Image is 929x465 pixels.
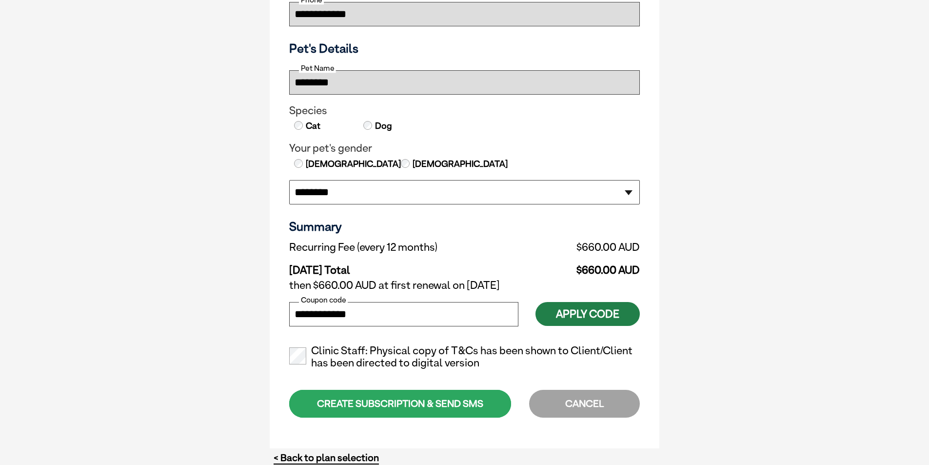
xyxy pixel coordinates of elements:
[533,239,640,256] td: $660.00 AUD
[289,344,640,370] label: Clinic Staff: Physical copy of T&Cs has been shown to Client/Client has been directed to digital ...
[299,296,348,304] label: Coupon code
[289,347,306,364] input: Clinic Staff: Physical copy of T&Cs has been shown to Client/Client has been directed to digital ...
[533,256,640,277] td: $660.00 AUD
[535,302,640,326] button: Apply Code
[289,219,640,234] h3: Summary
[289,142,640,155] legend: Your pet's gender
[289,277,640,294] td: then $660.00 AUD at first renewal on [DATE]
[274,452,379,464] a: < Back to plan selection
[289,104,640,117] legend: Species
[529,390,640,418] div: CANCEL
[289,390,511,418] div: CREATE SUBSCRIPTION & SEND SMS
[285,41,644,56] h3: Pet's Details
[289,256,533,277] td: [DATE] Total
[289,239,533,256] td: Recurring Fee (every 12 months)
